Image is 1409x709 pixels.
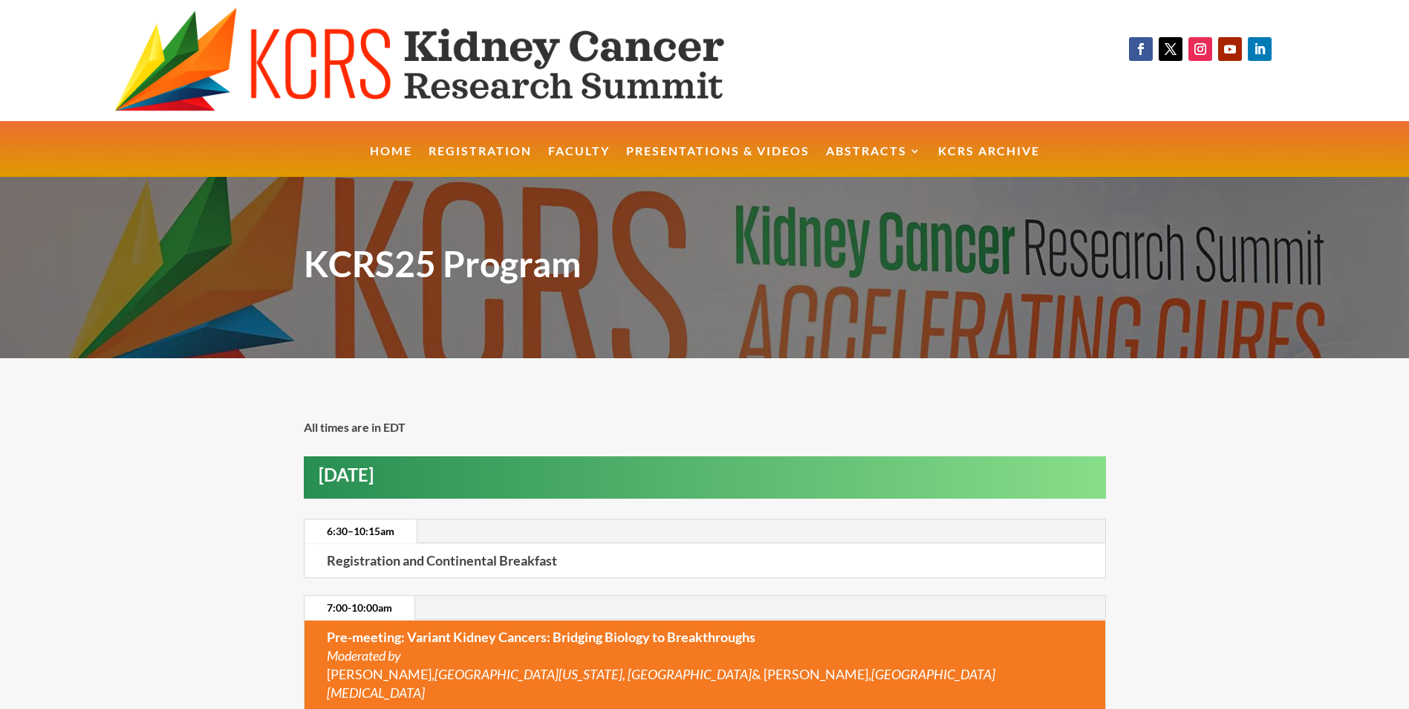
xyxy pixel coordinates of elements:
p: All times are in EDT [304,418,1106,436]
a: Follow on Facebook [1129,37,1153,61]
img: KCRS generic logo wide [114,7,799,114]
a: Follow on Instagram [1188,37,1212,61]
a: Follow on LinkedIn [1248,37,1272,61]
strong: Registration and Continental Breakfast [327,552,557,569]
a: Follow on Youtube [1218,37,1242,61]
a: Abstracts [826,146,922,178]
a: Follow on X [1159,37,1182,61]
h1: KCRS25 Program [304,237,1106,298]
a: Registration [429,146,532,178]
a: Presentations & Videos [626,146,810,178]
a: 7:00-10:00am [305,596,414,620]
em: [GEOGRAPHIC_DATA][US_STATE], [GEOGRAPHIC_DATA] [435,666,752,682]
a: 6:30–10:15am [305,519,417,543]
a: Faculty [548,146,610,178]
h2: [DATE] [319,466,1106,491]
p: [PERSON_NAME], & [PERSON_NAME], [327,628,1083,703]
strong: Pre-meeting: Variant Kidney Cancers: Bridging Biology to Breakthroughs [327,629,755,645]
a: KCRS Archive [938,146,1040,178]
a: Home [370,146,412,178]
em: Moderated by [327,647,401,664]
